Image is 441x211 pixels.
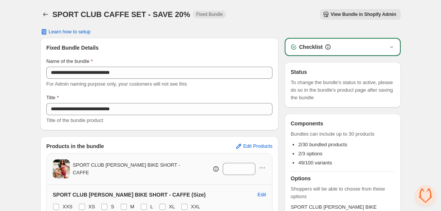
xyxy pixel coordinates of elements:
[291,130,395,138] span: Bundles can include up to 30 products
[253,189,271,201] button: Edit
[53,191,206,198] h3: SPORT CLUB [PERSON_NAME] BIKE SHORT - CAFFE (Size)
[46,81,187,87] span: For Admin naming purpose only, your customers will not see this
[111,204,114,209] span: S
[52,10,190,19] h1: SPORT CLUB CAFFE SET - SAVE 20%
[230,140,277,152] button: Edit Products
[49,29,91,35] span: Learn how to setup
[415,185,436,206] a: Open chat
[46,117,103,123] span: Title of the bundle product
[46,142,104,150] h3: Products in the bundle
[320,9,401,20] button: View Bundle in Shopify Admin
[196,11,223,17] span: Fixed Bundle
[46,44,272,52] h3: Fixed Bundle Details
[36,27,95,37] button: Learn how to setup
[169,204,175,209] span: XL
[191,204,200,209] span: XXL
[40,9,51,20] button: Back
[291,120,323,127] h3: Components
[130,204,134,209] span: M
[88,204,95,209] span: XS
[291,79,395,102] span: To change the bundle's status to active, please do so in the bundle's product page after saving t...
[258,192,266,198] span: Edit
[53,158,70,180] img: SPORT CLUB MERROW BIKE SHORT - CAFFE
[291,68,395,76] h3: Status
[46,94,59,102] label: Title
[46,58,93,65] label: Name of the bundle
[291,175,395,182] h3: Options
[298,160,332,166] span: 49/100 variants
[243,143,272,149] span: Edit Products
[298,142,347,147] span: 2/30 bundled products
[291,185,395,200] span: Shoppers will be able to choose from these options
[63,204,72,209] span: XXS
[299,43,323,51] h3: Checklist
[331,11,396,17] span: View Bundle in Shopify Admin
[298,151,323,156] span: 2/3 options
[73,161,184,177] span: SPORT CLUB [PERSON_NAME] BIKE SHORT - CAFFE
[150,204,153,209] span: L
